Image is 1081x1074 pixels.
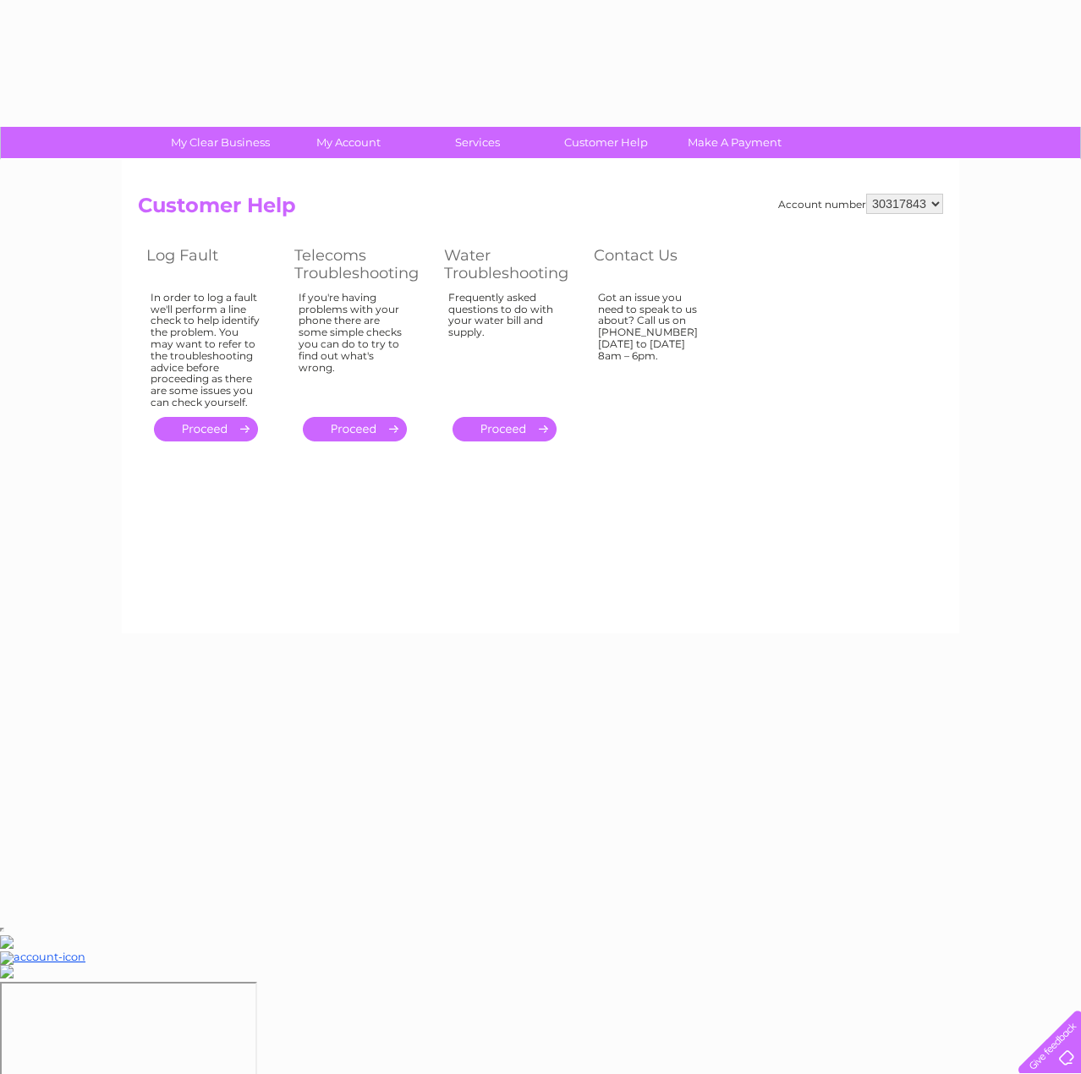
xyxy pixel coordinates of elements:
[453,417,557,441] a: .
[286,242,436,287] th: Telecoms Troubleshooting
[151,127,290,158] a: My Clear Business
[303,417,407,441] a: .
[299,292,410,402] div: If you're having problems with your phone there are some simple checks you can do to try to find ...
[436,242,585,287] th: Water Troubleshooting
[598,292,708,402] div: Got an issue you need to speak to us about? Call us on [PHONE_NUMBER] [DATE] to [DATE] 8am – 6pm.
[408,127,547,158] a: Services
[585,242,733,287] th: Contact Us
[279,127,419,158] a: My Account
[138,242,286,287] th: Log Fault
[154,417,258,441] a: .
[138,194,943,226] h2: Customer Help
[665,127,804,158] a: Make A Payment
[778,194,943,214] div: Account number
[448,292,560,402] div: Frequently asked questions to do with your water bill and supply.
[536,127,676,158] a: Customer Help
[151,292,261,408] div: In order to log a fault we'll perform a line check to help identify the problem. You may want to ...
